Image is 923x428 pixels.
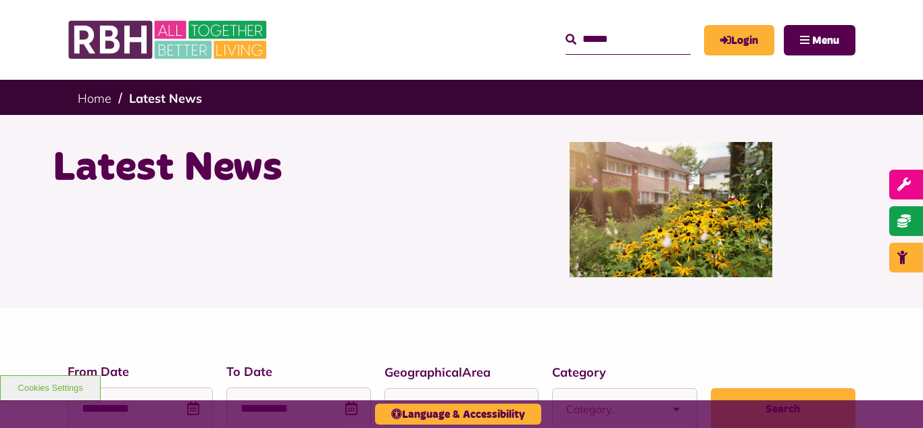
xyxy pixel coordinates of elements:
label: From Date [68,362,213,381]
a: Latest News [129,91,202,106]
a: Home [78,91,111,106]
label: Category [552,363,697,381]
iframe: Netcall Web Assistant for live chat [862,367,923,428]
h1: Latest News [53,142,451,195]
a: MyRBH [704,25,774,55]
label: GeographicalArea [384,363,539,381]
button: Language & Accessibility [375,404,541,425]
img: SAZ MEDIA RBH HOUSING4 [570,142,772,277]
button: Navigation [784,25,855,55]
label: To Date [226,362,372,381]
img: RBH [68,14,270,66]
span: Menu [812,35,839,46]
